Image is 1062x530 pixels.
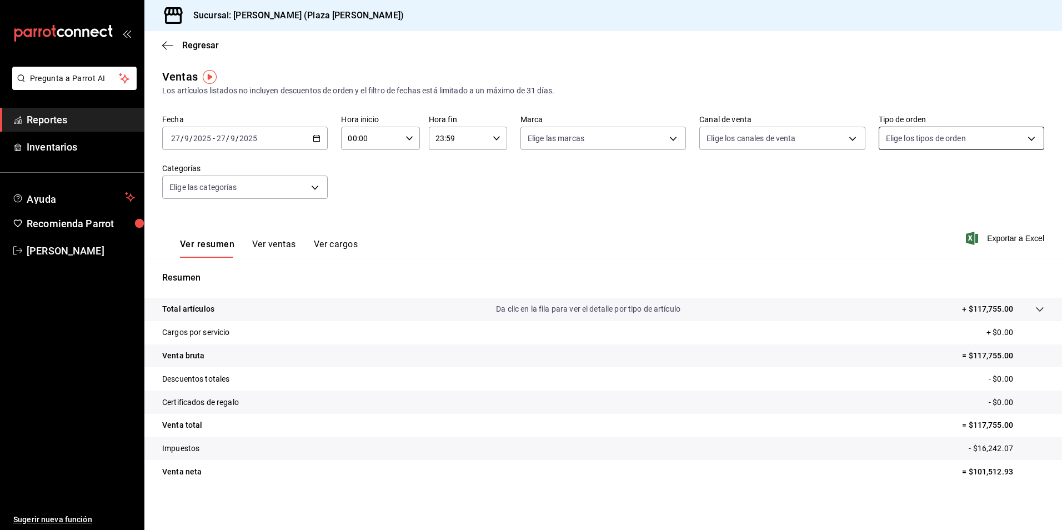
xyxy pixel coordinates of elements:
span: [PERSON_NAME] [27,243,135,258]
span: Elige las categorías [169,182,237,193]
p: Da clic en la fila para ver el detalle por tipo de artículo [496,303,680,315]
span: Inventarios [27,139,135,154]
span: Elige los canales de venta [707,133,795,144]
span: Reportes [27,112,135,127]
p: = $117,755.00 [962,350,1044,362]
div: navigation tabs [180,239,358,258]
span: Recomienda Parrot [27,216,135,231]
button: Regresar [162,40,219,51]
input: -- [230,134,236,143]
input: ---- [239,134,258,143]
button: Exportar a Excel [968,232,1044,245]
span: / [181,134,184,143]
p: Resumen [162,271,1044,284]
p: Venta total [162,419,202,431]
span: Sugerir nueva función [13,514,135,526]
p: + $0.00 [986,327,1044,338]
img: Tooltip marker [203,70,217,84]
p: Total artículos [162,303,214,315]
button: Pregunta a Parrot AI [12,67,137,90]
p: - $0.00 [989,397,1044,408]
label: Tipo de orden [879,116,1044,123]
p: Impuestos [162,443,199,454]
label: Fecha [162,116,328,123]
input: -- [216,134,226,143]
div: Los artículos listados no incluyen descuentos de orden y el filtro de fechas está limitado a un m... [162,85,1044,97]
span: / [189,134,193,143]
button: Ver ventas [252,239,296,258]
span: Elige las marcas [528,133,584,144]
span: / [236,134,239,143]
p: + $117,755.00 [962,303,1013,315]
input: -- [171,134,181,143]
label: Marca [520,116,686,123]
span: Pregunta a Parrot AI [30,73,119,84]
label: Hora inicio [341,116,419,123]
label: Categorías [162,164,328,172]
p: = $117,755.00 [962,419,1044,431]
p: Venta neta [162,466,202,478]
label: Hora fin [429,116,507,123]
span: / [226,134,229,143]
label: Canal de venta [699,116,865,123]
span: Elige los tipos de orden [886,133,966,144]
div: Ventas [162,68,198,85]
span: Regresar [182,40,219,51]
button: Ver resumen [180,239,234,258]
input: -- [184,134,189,143]
p: = $101,512.93 [962,466,1044,478]
button: Ver cargos [314,239,358,258]
a: Pregunta a Parrot AI [8,81,137,92]
p: Certificados de regalo [162,397,239,408]
p: Cargos por servicio [162,327,230,338]
button: open_drawer_menu [122,29,131,38]
p: - $0.00 [989,373,1044,385]
span: - [213,134,215,143]
input: ---- [193,134,212,143]
h3: Sucursal: [PERSON_NAME] (Plaza [PERSON_NAME]) [184,9,404,22]
p: Venta bruta [162,350,204,362]
p: Descuentos totales [162,373,229,385]
p: - $16,242.07 [969,443,1044,454]
span: Ayuda [27,191,121,204]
